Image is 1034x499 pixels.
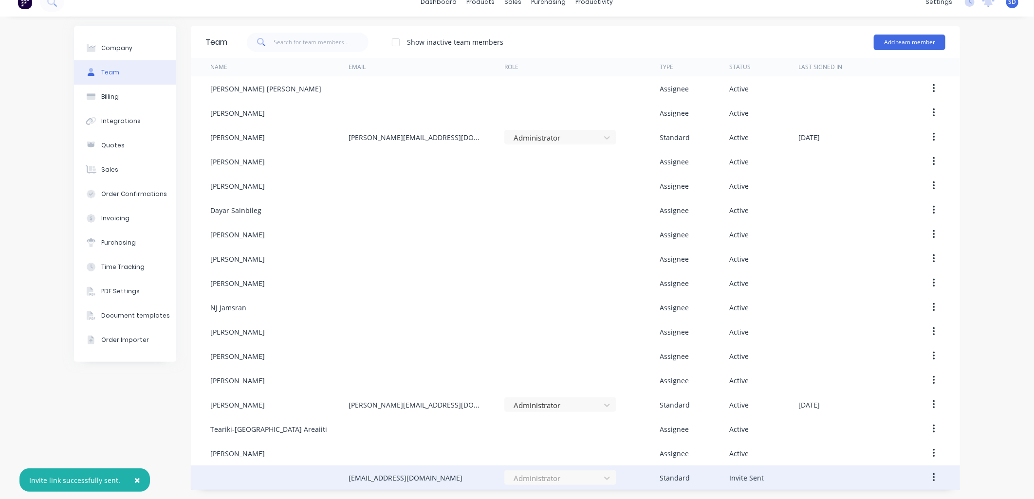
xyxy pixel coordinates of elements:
[660,375,689,386] div: Assignee
[729,108,749,118] div: Active
[101,336,149,344] div: Order Importer
[729,254,749,264] div: Active
[874,35,945,50] button: Add team member
[660,84,689,94] div: Assignee
[660,230,689,240] div: Assignee
[504,63,518,71] div: Role
[101,92,119,101] div: Billing
[660,473,690,483] div: Standard
[74,85,176,109] button: Billing
[210,254,265,264] div: [PERSON_NAME]
[210,375,265,386] div: [PERSON_NAME]
[729,473,764,483] div: Invite Sent
[74,60,176,85] button: Team
[210,424,327,434] div: Teariki-[GEOGRAPHIC_DATA] Areaiiti
[210,327,265,337] div: [PERSON_NAME]
[101,214,129,223] div: Invoicing
[101,117,141,125] div: Integrations
[729,84,749,94] div: Active
[101,311,170,320] div: Document templates
[660,327,689,337] div: Assignee
[210,108,265,118] div: [PERSON_NAME]
[210,351,265,361] div: [PERSON_NAME]
[101,287,140,296] div: PDF Settings
[798,63,842,71] div: Last signed in
[210,63,227,71] div: Name
[101,190,167,198] div: Order Confirmations
[660,278,689,288] div: Assignee
[729,351,749,361] div: Active
[210,230,265,240] div: [PERSON_NAME]
[210,400,265,410] div: [PERSON_NAME]
[660,157,689,167] div: Assignee
[101,141,125,150] div: Quotes
[660,448,689,459] div: Assignee
[210,181,265,191] div: [PERSON_NAME]
[729,132,749,143] div: Active
[274,33,369,52] input: Search for team members...
[210,303,246,313] div: NJ Jamsran
[660,108,689,118] div: Assignee
[101,263,145,271] div: Time Tracking
[729,375,749,386] div: Active
[74,328,176,352] button: Order Importer
[74,231,176,255] button: Purchasing
[729,230,749,240] div: Active
[210,157,265,167] div: [PERSON_NAME]
[660,132,690,143] div: Standard
[407,37,503,47] div: Show inactive team members
[729,63,751,71] div: Status
[729,448,749,459] div: Active
[74,206,176,231] button: Invoicing
[798,132,820,143] div: [DATE]
[660,424,689,434] div: Assignee
[101,238,136,247] div: Purchasing
[349,473,462,483] div: [EMAIL_ADDRESS][DOMAIN_NAME]
[660,254,689,264] div: Assignee
[29,475,120,485] div: Invite link successfully sent.
[74,255,176,279] button: Time Tracking
[729,327,749,337] div: Active
[349,63,366,71] div: Email
[205,36,227,48] div: Team
[74,279,176,303] button: PDF Settings
[210,278,265,288] div: [PERSON_NAME]
[101,68,119,77] div: Team
[101,44,132,53] div: Company
[125,468,150,492] button: Close
[729,181,749,191] div: Active
[101,165,118,174] div: Sales
[660,205,689,215] div: Assignee
[729,205,749,215] div: Active
[210,132,265,143] div: [PERSON_NAME]
[660,351,689,361] div: Assignee
[74,303,176,328] button: Document templates
[74,133,176,158] button: Quotes
[729,278,749,288] div: Active
[660,400,690,410] div: Standard
[660,63,674,71] div: Type
[660,303,689,313] div: Assignee
[210,84,321,94] div: [PERSON_NAME] [PERSON_NAME]
[74,36,176,60] button: Company
[349,400,485,410] div: [PERSON_NAME][EMAIL_ADDRESS][DOMAIN_NAME]
[74,109,176,133] button: Integrations
[349,132,485,143] div: [PERSON_NAME][EMAIL_ADDRESS][DOMAIN_NAME]
[729,400,749,410] div: Active
[729,157,749,167] div: Active
[134,473,140,487] span: ×
[660,181,689,191] div: Assignee
[798,400,820,410] div: [DATE]
[729,303,749,313] div: Active
[74,158,176,182] button: Sales
[74,182,176,206] button: Order Confirmations
[210,205,261,215] div: Dayar Sainbileg
[729,424,749,434] div: Active
[210,448,265,459] div: [PERSON_NAME]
